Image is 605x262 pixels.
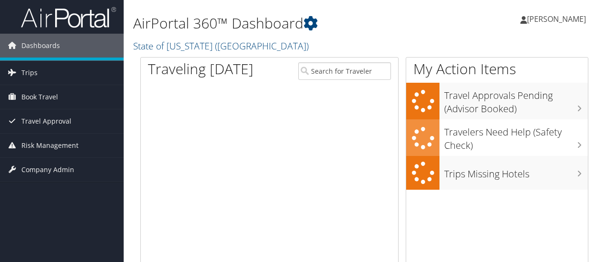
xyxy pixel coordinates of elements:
span: Trips [21,61,38,85]
span: Dashboards [21,34,60,58]
a: Travel Approvals Pending (Advisor Booked) [406,83,588,119]
span: Travel Approval [21,109,71,133]
h3: Travel Approvals Pending (Advisor Booked) [444,84,588,116]
span: Company Admin [21,158,74,182]
a: Travelers Need Help (Safety Check) [406,119,588,156]
h1: AirPortal 360™ Dashboard [133,13,441,33]
h3: Travelers Need Help (Safety Check) [444,121,588,152]
h1: My Action Items [406,59,588,79]
span: [PERSON_NAME] [527,14,586,24]
h3: Trips Missing Hotels [444,163,588,181]
h1: Traveling [DATE] [148,59,254,79]
a: Trips Missing Hotels [406,156,588,190]
span: Risk Management [21,134,78,157]
img: airportal-logo.png [21,6,116,29]
span: Book Travel [21,85,58,109]
a: [PERSON_NAME] [520,5,595,33]
input: Search for Traveler [298,62,391,80]
a: State of [US_STATE] ([GEOGRAPHIC_DATA]) [133,39,311,52]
